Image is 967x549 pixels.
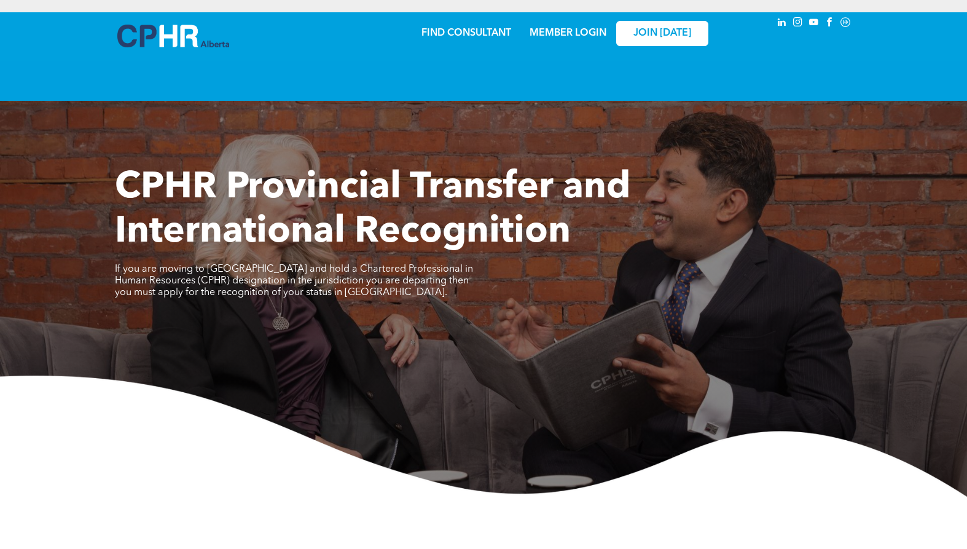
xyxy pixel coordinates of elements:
a: MEMBER LOGIN [530,28,606,38]
a: linkedin [775,15,788,32]
a: facebook [823,15,836,32]
a: Social network [839,15,852,32]
a: FIND CONSULTANT [421,28,511,38]
span: If you are moving to [GEOGRAPHIC_DATA] and hold a Chartered Professional in Human Resources (CPHR... [115,264,473,298]
a: youtube [807,15,820,32]
span: CPHR Provincial Transfer and International Recognition [115,170,630,251]
a: JOIN [DATE] [616,21,708,46]
a: instagram [791,15,804,32]
span: JOIN [DATE] [633,28,691,39]
img: A blue and white logo for cp alberta [117,25,229,47]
